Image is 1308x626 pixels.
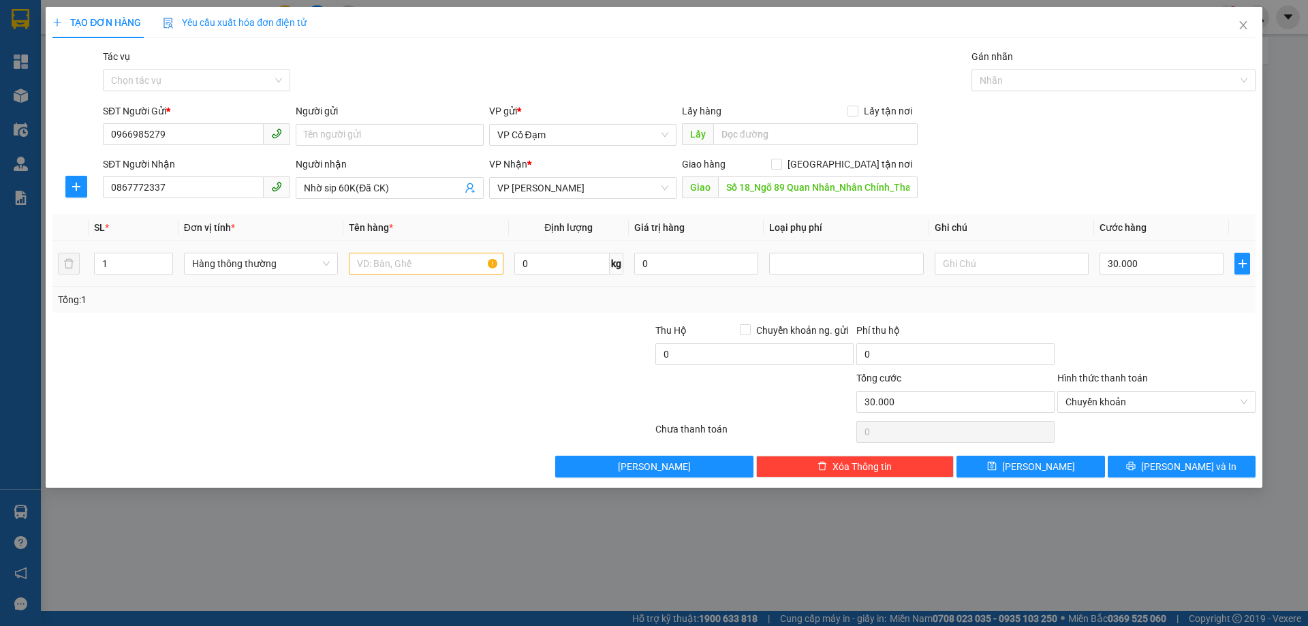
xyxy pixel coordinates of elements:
input: Ghi Chú [935,253,1089,275]
span: phone [271,181,282,192]
span: [PERSON_NAME] [1002,459,1075,474]
div: SĐT Người Gửi [103,104,290,119]
span: [PERSON_NAME] [618,459,691,474]
span: Tên hàng [349,222,393,233]
span: plus [66,181,87,192]
span: [PERSON_NAME] và In [1141,459,1236,474]
span: Tổng cước [856,373,901,384]
button: save[PERSON_NAME] [956,456,1104,478]
span: Yêu cầu xuất hóa đơn điện tử [163,17,307,28]
span: save [987,461,997,472]
th: Loại phụ phí [764,215,929,241]
div: Phí thu hộ [856,323,1055,343]
span: delete [817,461,827,472]
button: plus [65,176,87,198]
div: VP gửi [489,104,676,119]
label: Tác vụ [103,51,130,62]
span: phone [271,128,282,139]
span: Đơn vị tính [184,222,235,233]
span: printer [1126,461,1136,472]
button: [PERSON_NAME] [555,456,753,478]
span: Giá trị hàng [634,222,685,233]
input: Dọc đường [713,123,918,145]
span: plus [52,18,62,27]
button: plus [1234,253,1249,275]
div: Tổng: 1 [58,292,505,307]
span: Định lượng [544,222,593,233]
th: Ghi chú [929,215,1094,241]
label: Gán nhãn [971,51,1013,62]
span: Lấy tận nơi [858,104,918,119]
input: VD: Bàn, Ghế [349,253,503,275]
span: Xóa Thông tin [832,459,892,474]
div: Chưa thanh toán [654,422,855,445]
span: user-add [465,183,476,193]
span: Chuyển khoản [1065,392,1247,412]
button: Close [1224,7,1262,45]
div: Người nhận [296,157,483,172]
span: Giao hàng [682,159,726,170]
span: Chuyển khoản ng. gửi [751,323,854,338]
button: delete [58,253,80,275]
span: Giao [682,176,718,198]
span: Lấy hàng [682,106,721,116]
span: plus [1235,258,1249,269]
div: SĐT Người Nhận [103,157,290,172]
button: printer[PERSON_NAME] và In [1108,456,1256,478]
label: Hình thức thanh toán [1057,373,1148,384]
span: VP Hoàng Liệt [497,178,668,198]
div: Người gửi [296,104,483,119]
span: TẠO ĐƠN HÀNG [52,17,141,28]
span: SL [94,222,105,233]
span: VP Cổ Đạm [497,125,668,145]
span: VP Nhận [489,159,527,170]
span: Lấy [682,123,713,145]
span: close [1238,20,1249,31]
span: Thu Hộ [655,325,687,336]
input: Dọc đường [718,176,918,198]
span: Cước hàng [1100,222,1147,233]
input: 0 [634,253,758,275]
img: icon [163,18,174,29]
button: deleteXóa Thông tin [756,456,954,478]
span: kg [610,253,623,275]
span: Hàng thông thường [192,253,330,274]
span: [GEOGRAPHIC_DATA] tận nơi [782,157,918,172]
